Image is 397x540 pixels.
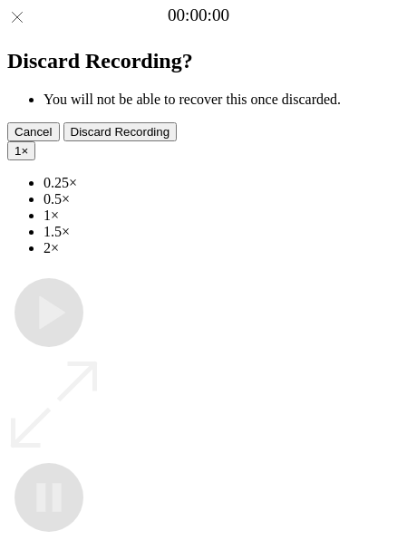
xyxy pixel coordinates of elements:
[44,92,390,108] li: You will not be able to recover this once discarded.
[44,207,390,224] li: 1×
[7,122,60,141] button: Cancel
[7,49,390,73] h2: Discard Recording?
[63,122,178,141] button: Discard Recording
[168,5,229,25] a: 00:00:00
[44,240,390,256] li: 2×
[44,175,390,191] li: 0.25×
[15,144,21,158] span: 1
[44,191,390,207] li: 0.5×
[44,224,390,240] li: 1.5×
[7,141,35,160] button: 1×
